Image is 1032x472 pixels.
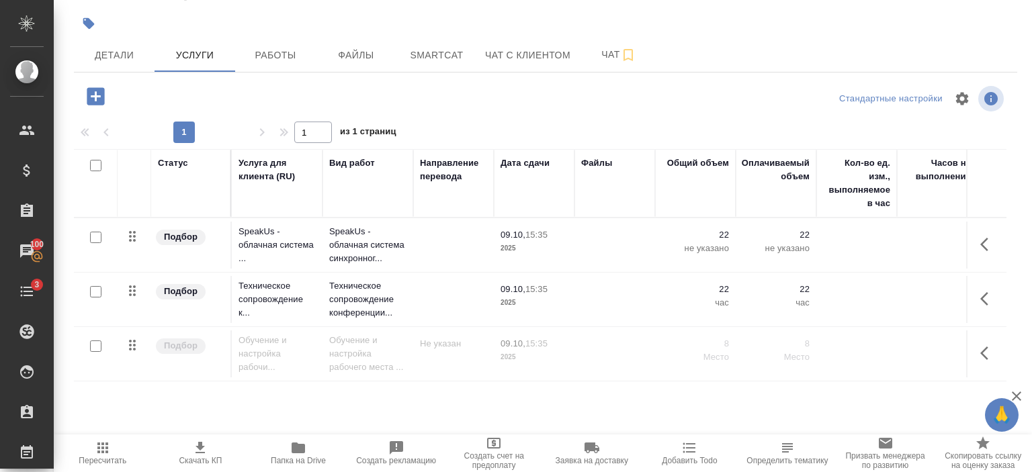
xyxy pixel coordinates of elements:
span: 100 [22,238,52,251]
span: Призвать менеджера по развитию [845,451,927,470]
td: 0 [897,330,978,377]
button: Скачать КП [152,434,250,472]
span: 3 [26,278,47,291]
p: SpeakUs - облачная система ... [239,225,316,265]
p: Подбор [164,285,198,298]
span: Smartcat [404,47,469,64]
button: Заявка на доставку [543,434,641,472]
button: Призвать менеджера по развитию [836,434,935,472]
button: Определить тематику [738,434,836,472]
div: Вид работ [329,156,375,170]
button: Показать кнопки [972,228,1004,261]
td: 0 [897,276,978,323]
div: Направление перевода [420,156,487,183]
p: Не указан [420,337,487,350]
p: 8 [662,337,729,350]
p: 09.10, [501,284,525,294]
span: Определить тематику [746,456,828,465]
span: из 1 страниц [340,124,396,143]
span: Файлы [324,47,388,64]
p: 09.10, [501,230,525,240]
div: Кол-во ед. изм., выполняемое в час [823,156,890,210]
p: 22 [742,228,810,242]
div: Общий объем [667,156,729,170]
button: 🙏 [985,398,1019,432]
p: Обучение и настройка рабочи... [239,334,316,374]
p: 22 [742,283,810,296]
svg: Подписаться [620,47,636,63]
div: Часов на выполнение [904,156,971,183]
td: 0 [897,222,978,269]
span: Услуги [163,47,227,64]
button: Создать счет на предоплату [445,434,543,472]
a: 100 [3,234,50,268]
p: Техническое сопровождение к... [239,279,316,320]
p: 2025 [501,296,568,310]
span: Создать счет на предоплату [453,451,535,470]
div: Оплачиваемый объем [742,156,810,183]
p: 2025 [501,350,568,364]
span: Чат [587,46,651,63]
p: SpeakUs - облачная система синхронног... [329,225,406,265]
button: Создать рекламацию [347,434,445,472]
p: Подбор [164,339,198,352]
p: час [662,296,729,310]
div: split button [836,89,946,109]
p: час [742,296,810,310]
span: Скачать КП [179,456,222,465]
p: Место [742,350,810,364]
p: 15:35 [525,284,548,294]
button: Скопировать ссылку на оценку заказа [934,434,1032,472]
span: Пересчитать [79,456,126,465]
span: Посмотреть информацию [978,86,1006,111]
p: не указано [742,242,810,255]
span: Скопировать ссылку на оценку заказа [942,451,1024,470]
p: 09.10, [501,338,525,348]
p: 15:35 [525,338,548,348]
p: Обучение и настройка рабочего места ... [329,334,406,374]
button: Добавить услугу [77,83,114,110]
span: Добавить Todo [662,456,717,465]
div: Файлы [581,156,612,170]
p: 22 [662,228,729,242]
span: Настроить таблицу [946,83,978,115]
span: Создать рекламацию [356,456,436,465]
button: Показать кнопки [972,337,1004,369]
p: Техническое сопровождение конференции... [329,279,406,320]
span: Чат с клиентом [485,47,570,64]
p: 2025 [501,242,568,255]
span: Заявка на доставку [556,456,628,465]
span: Работы [243,47,308,64]
div: Статус [158,156,188,170]
p: 8 [742,337,810,350]
p: Подбор [164,230,198,244]
button: Пересчитать [54,434,152,472]
span: Папка на Drive [271,456,326,465]
div: Дата сдачи [501,156,550,170]
button: Папка на Drive [249,434,347,472]
a: 3 [3,275,50,308]
p: Место [662,350,729,364]
p: 15:35 [525,230,548,240]
span: Детали [82,47,146,64]
p: не указано [662,242,729,255]
button: Добавить Todo [641,434,739,472]
button: Добавить тэг [74,9,103,38]
div: Услуга для клиента (RU) [239,156,316,183]
span: 🙏 [990,401,1013,429]
p: 22 [662,283,729,296]
button: Показать кнопки [972,283,1004,315]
